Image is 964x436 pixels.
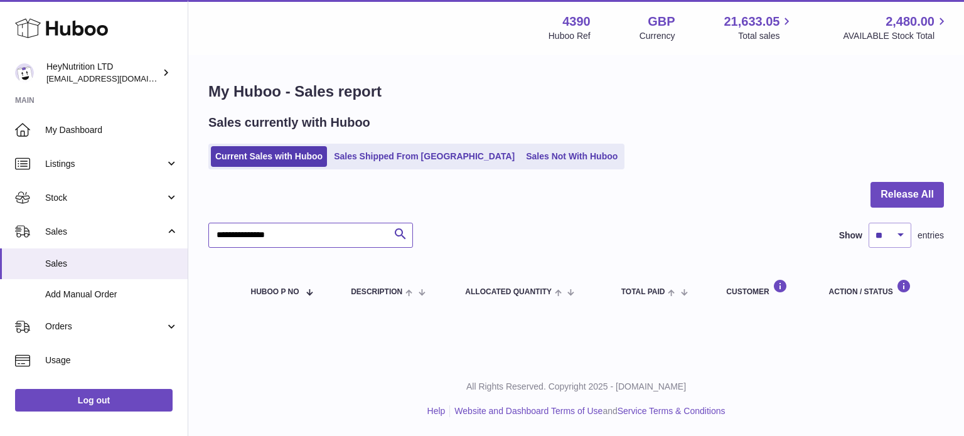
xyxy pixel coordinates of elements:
a: Help [427,406,446,416]
p: All Rights Reserved. Copyright 2025 - [DOMAIN_NAME] [198,381,954,393]
button: Release All [870,182,944,208]
h1: My Huboo - Sales report [208,82,944,102]
div: HeyNutrition LTD [46,61,159,85]
strong: GBP [648,13,675,30]
span: My Dashboard [45,124,178,136]
span: [EMAIL_ADDRESS][DOMAIN_NAME] [46,73,185,83]
div: Customer [726,279,803,296]
li: and [450,405,725,417]
span: Total paid [621,288,665,296]
span: Total sales [738,30,794,42]
div: Huboo Ref [549,30,591,42]
a: 21,633.05 Total sales [724,13,794,42]
span: Listings [45,158,165,170]
span: Orders [45,321,165,332]
span: Sales [45,258,178,270]
a: Sales Shipped From [GEOGRAPHIC_DATA] [329,146,519,167]
span: Stock [45,192,165,204]
span: Description [351,288,402,296]
a: 2,480.00 AVAILABLE Stock Total [843,13,949,42]
span: entries [918,230,944,242]
span: Sales [45,226,165,238]
div: Action / Status [829,279,931,296]
a: Website and Dashboard Terms of Use [454,406,602,416]
span: 21,633.05 [724,13,779,30]
a: Current Sales with Huboo [211,146,327,167]
span: Usage [45,354,178,366]
img: info@heynutrition.com [15,63,34,82]
div: Currency [640,30,675,42]
span: Add Manual Order [45,289,178,300]
a: Service Terms & Conditions [618,406,726,416]
span: ALLOCATED Quantity [465,288,552,296]
span: AVAILABLE Stock Total [843,30,949,42]
strong: 4390 [562,13,591,30]
a: Sales Not With Huboo [522,146,622,167]
span: 2,480.00 [886,13,935,30]
a: Log out [15,389,173,412]
span: Huboo P no [251,288,299,296]
h2: Sales currently with Huboo [208,114,370,131]
label: Show [839,230,862,242]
